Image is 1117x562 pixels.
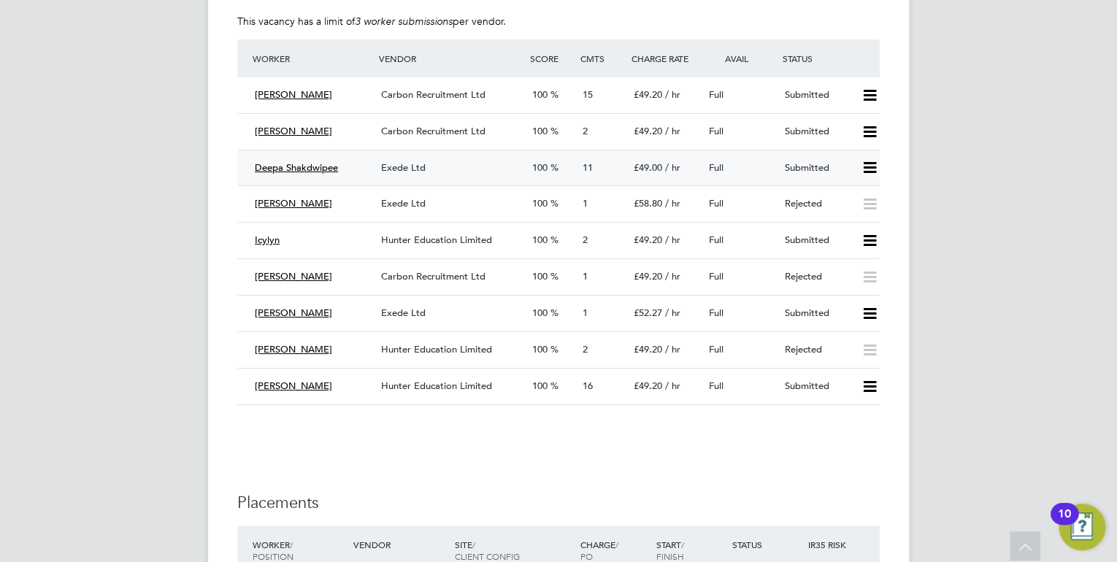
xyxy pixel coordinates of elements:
[381,197,426,209] span: Exede Ltd
[583,270,588,282] span: 1
[253,539,293,562] span: / Position
[709,380,723,392] span: Full
[664,234,680,246] span: / hr
[804,531,854,558] div: IR35 Risk
[532,88,548,101] span: 100
[532,125,548,137] span: 100
[381,270,485,282] span: Carbon Recruitment Ltd
[532,161,548,174] span: 100
[577,45,627,72] div: Cmts
[633,343,661,355] span: £49.20
[779,265,855,289] div: Rejected
[255,343,332,355] span: [PERSON_NAME]
[583,380,593,392] span: 16
[779,338,855,362] div: Rejected
[255,270,332,282] span: [PERSON_NAME]
[709,161,723,174] span: Full
[633,234,661,246] span: £49.20
[237,493,880,514] h3: Placements
[779,228,855,253] div: Submitted
[255,161,338,174] span: Deepa Shakdwipee
[633,125,661,137] span: £49.20
[633,270,661,282] span: £49.20
[255,197,332,209] span: [PERSON_NAME]
[583,88,593,101] span: 15
[656,539,684,562] span: / Finish
[583,234,588,246] span: 2
[532,234,548,246] span: 100
[255,125,332,137] span: [PERSON_NAME]
[709,270,723,282] span: Full
[633,307,661,319] span: £52.27
[526,45,577,72] div: Score
[664,125,680,137] span: / hr
[627,45,703,72] div: Charge Rate
[664,380,680,392] span: / hr
[381,234,492,246] span: Hunter Education Limited
[583,197,588,209] span: 1
[532,380,548,392] span: 100
[664,307,680,319] span: / hr
[664,343,680,355] span: / hr
[381,380,492,392] span: Hunter Education Limited
[664,270,680,282] span: / hr
[237,15,880,28] p: This vacancy has a limit of per vendor.
[532,270,548,282] span: 100
[779,301,855,326] div: Submitted
[664,197,680,209] span: / hr
[709,88,723,101] span: Full
[355,15,453,28] em: 3 worker submissions
[779,192,855,216] div: Rejected
[255,88,332,101] span: [PERSON_NAME]
[532,343,548,355] span: 100
[703,45,779,72] div: Avail
[633,88,661,101] span: £49.20
[381,161,426,174] span: Exede Ltd
[583,125,588,137] span: 2
[350,531,450,558] div: Vendor
[255,380,332,392] span: [PERSON_NAME]
[633,161,661,174] span: £49.00
[779,156,855,180] div: Submitted
[583,161,593,174] span: 11
[779,120,855,144] div: Submitted
[709,197,723,209] span: Full
[255,234,280,246] span: Icylyn
[664,161,680,174] span: / hr
[664,88,680,101] span: / hr
[583,307,588,319] span: 1
[1059,504,1105,550] button: Open Resource Center, 10 new notifications
[709,343,723,355] span: Full
[779,45,880,72] div: Status
[249,45,375,72] div: Worker
[779,83,855,107] div: Submitted
[779,374,855,399] div: Submitted
[633,380,661,392] span: £49.20
[532,307,548,319] span: 100
[375,45,526,72] div: Vendor
[381,88,485,101] span: Carbon Recruitment Ltd
[709,234,723,246] span: Full
[381,307,426,319] span: Exede Ltd
[709,307,723,319] span: Full
[1058,514,1071,533] div: 10
[633,197,661,209] span: £58.80
[381,125,485,137] span: Carbon Recruitment Ltd
[729,531,805,558] div: Status
[583,343,588,355] span: 2
[532,197,548,209] span: 100
[580,539,618,562] span: / PO
[709,125,723,137] span: Full
[454,539,519,562] span: / Client Config
[255,307,332,319] span: [PERSON_NAME]
[381,343,492,355] span: Hunter Education Limited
